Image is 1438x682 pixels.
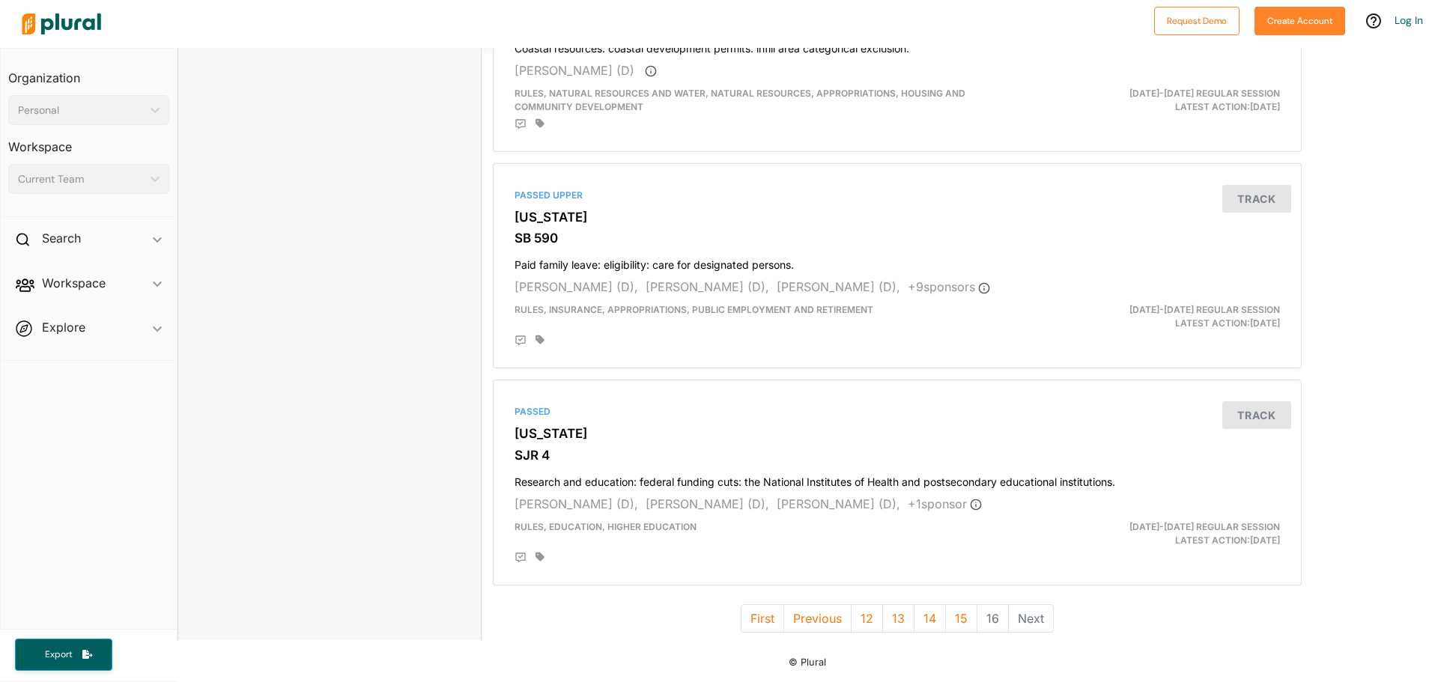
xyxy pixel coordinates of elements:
span: Export [34,648,82,661]
h3: Workspace [8,125,169,158]
span: [PERSON_NAME] (D), [777,496,900,511]
h2: Search [42,230,81,246]
span: [PERSON_NAME] (D) [515,63,634,78]
span: + 1 sponsor [908,496,982,511]
a: Create Account [1255,12,1345,28]
div: Passed [515,405,1280,418]
a: Log In [1395,13,1423,27]
span: [PERSON_NAME] (D), [646,496,769,511]
span: [PERSON_NAME] (D), [777,279,900,294]
h3: SB 590 [515,231,1280,246]
span: Rules, Insurance, Appropriations, Public Employment and Retirement [515,304,873,315]
span: [DATE]-[DATE] Regular Session [1129,88,1280,99]
h4: Paid family leave: eligibility: care for designated persons. [515,252,1280,272]
button: 12 [851,604,883,633]
button: 14 [914,604,946,633]
span: [PERSON_NAME] (D), [515,279,638,294]
div: Latest Action: [DATE] [1028,303,1291,330]
div: Add Position Statement [515,552,527,564]
a: Request Demo [1154,12,1240,28]
h3: SJR 4 [515,448,1280,463]
div: Add tags [536,552,544,562]
span: [DATE]-[DATE] Regular Session [1129,521,1280,532]
div: Passed Upper [515,189,1280,202]
h3: [US_STATE] [515,210,1280,225]
div: Latest Action: [DATE] [1028,87,1291,114]
span: [PERSON_NAME] (D), [515,496,638,511]
span: [PERSON_NAME] (D), [646,279,769,294]
span: + 9 sponsor s [908,279,990,294]
span: Rules, Education, Higher Education [515,521,697,532]
button: Track [1222,185,1291,213]
button: Request Demo [1154,7,1240,35]
small: © Plural [789,657,826,668]
div: Add tags [536,118,544,129]
button: Previous [783,604,852,633]
button: Create Account [1255,7,1345,35]
div: Add Position Statement [515,118,527,130]
span: [DATE]-[DATE] Regular Session [1129,304,1280,315]
button: Track [1222,401,1291,429]
div: Current Team [18,171,145,187]
div: Add tags [536,335,544,345]
button: 13 [882,604,914,633]
h3: Organization [8,56,169,89]
button: Export [15,639,112,671]
h3: [US_STATE] [515,426,1280,441]
span: Rules, Natural Resources and Water, Natural Resources, Appropriations, Housing and Community Deve... [515,88,965,112]
div: Personal [18,103,145,118]
button: 15 [945,604,977,633]
button: First [741,604,784,633]
h4: Research and education: federal funding cuts: the National Institutes of Health and postsecondary... [515,469,1280,489]
div: Latest Action: [DATE] [1028,520,1291,547]
div: Add Position Statement [515,335,527,347]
